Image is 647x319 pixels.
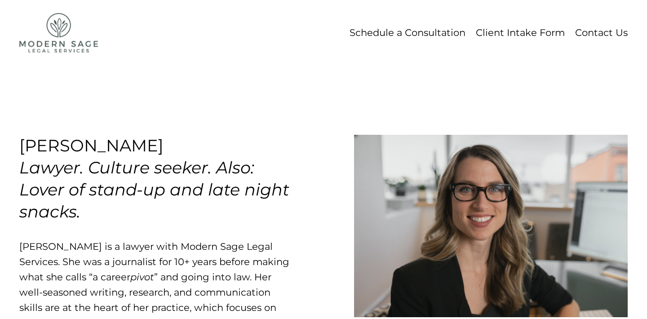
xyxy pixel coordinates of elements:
a: Contact Us [575,24,628,41]
a: Client Intake Form [476,24,565,41]
em: Lawyer. Culture seeker. Also: Lover of stand-up and late night snacks. [19,157,294,222]
em: pivot [130,271,154,283]
img: Modern Sage Legal Services [19,13,98,53]
a: Schedule a Consultation [350,24,465,41]
h3: [PERSON_NAME] [19,135,294,222]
